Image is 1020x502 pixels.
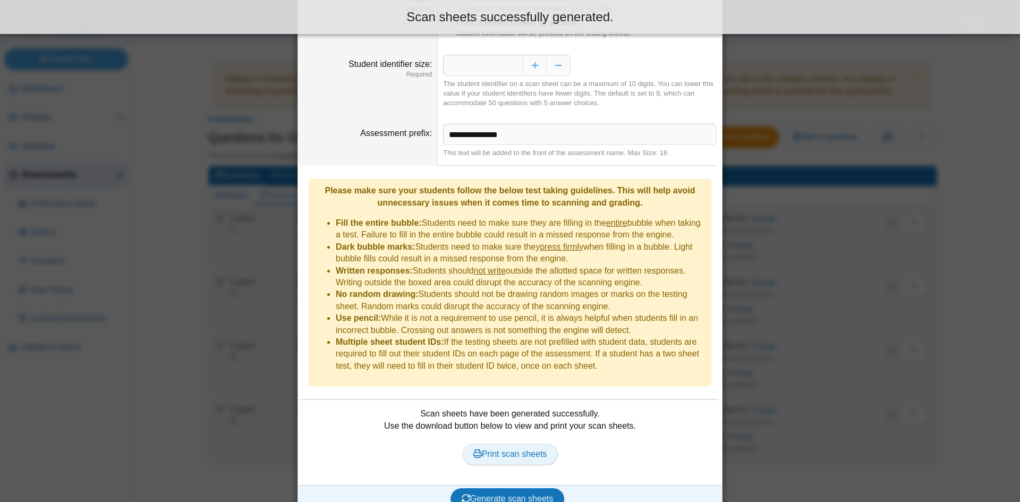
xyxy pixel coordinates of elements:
[473,266,505,275] u: not write
[336,265,705,289] li: Students should outside the allotted space for written responses. Writing outside the boxed area ...
[336,266,413,275] b: Written responses:
[360,129,432,138] label: Assessment prefix
[336,241,705,265] li: Students need to make sure they when filling in a bubble. Light bubble fills could result in a mi...
[336,313,381,322] b: Use pencil:
[348,59,432,69] label: Student identifier size
[523,55,547,76] button: Increase
[336,217,705,241] li: Students need to make sure they are filling in the bubble when taking a test. Failure to fill in ...
[336,337,444,346] b: Multiple sheet student IDs:
[606,218,627,227] u: entire
[473,449,547,458] span: Print scan sheets
[462,444,558,465] a: Print scan sheets
[336,290,419,299] b: No random drawing:
[540,242,583,251] u: press firmly
[336,312,705,336] li: While it is not a requirement to use pencil, it is always helpful when students fill in an incorr...
[336,218,422,227] b: Fill the entire bubble:
[325,186,695,207] b: Please make sure your students follow the below test taking guidelines. This will help avoid unne...
[336,242,415,251] b: Dark bubble marks:
[443,148,717,158] div: This text will be added to the front of the assessment name. Max Size: 16
[336,336,705,372] li: If the testing sheets are not prefilled with student data, students are required to fill out thei...
[303,70,432,79] dfn: Required
[336,288,705,312] li: Students should not be drawing random images or marks on the testing sheet. Random marks could di...
[547,55,571,76] button: Decrease
[443,79,717,108] div: The student identifier on a scan sheet can be a maximum of 10 digits. You can lower this value if...
[303,408,717,477] div: Scan sheets have been generated successfully. Use the download button below to view and print you...
[8,8,1012,26] div: Scan sheets successfully generated.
